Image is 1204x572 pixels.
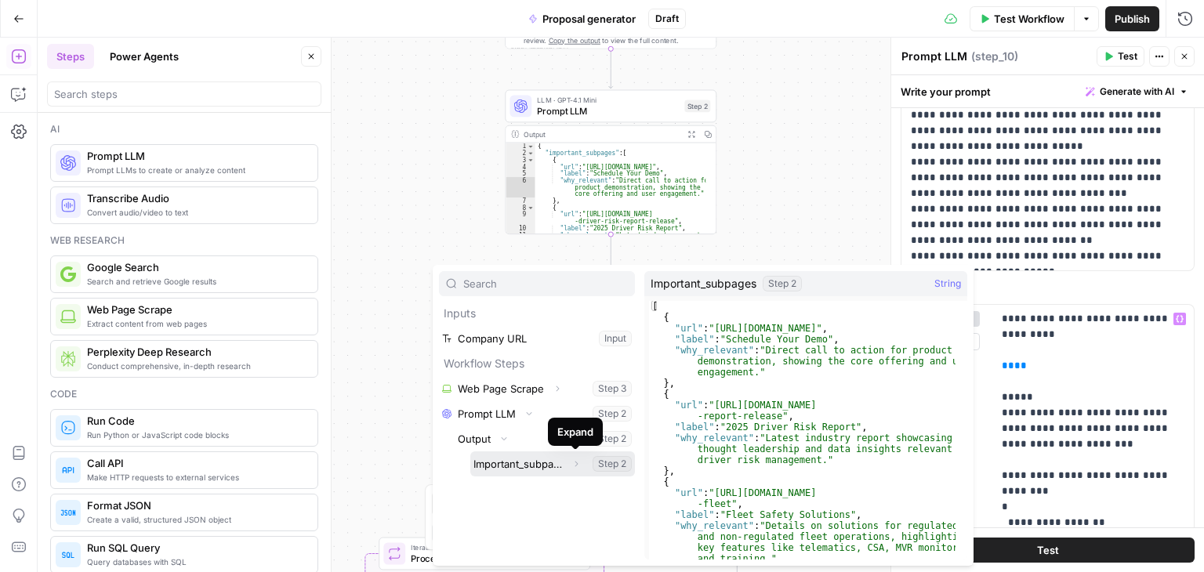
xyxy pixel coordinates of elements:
[87,413,305,429] span: Run Code
[542,11,636,27] span: Proposal generator
[1037,542,1059,558] span: Test
[527,150,535,157] span: Toggle code folding, rows 2 through 78
[37,308,245,337] li: Understand how workflows work without sifting through prompts
[506,157,535,164] div: 3
[439,376,635,401] button: Select variable Web Page Scrape
[1115,11,1150,27] span: Publish
[506,225,535,232] div: 10
[971,49,1018,64] span: ( step_10 )
[87,498,305,513] span: Format JSON
[527,205,535,212] span: Toggle code folding, rows 8 through 12
[87,455,305,471] span: Call API
[76,20,107,35] p: Active
[655,12,679,26] span: Draft
[37,275,245,304] li: Improve, debug, and optimize your workflows
[1118,49,1137,63] span: Test
[994,11,1064,27] span: Test Workflow
[651,276,756,291] span: Important_subpages
[506,164,535,171] div: 4
[87,206,305,219] span: Convert audio/video to text
[934,276,961,291] span: String
[506,232,535,259] div: 11
[455,426,635,451] button: Select variable Output
[506,205,535,212] div: 8
[763,276,802,291] div: Step 2
[549,36,600,44] span: Copy the output
[25,440,148,449] div: [PERSON_NAME] • 7h ago
[537,95,679,106] span: LLM · GPT-4.1 Mini
[524,24,711,45] div: This output is too large & has been abbreviated for review. to view the full content.
[901,538,1195,563] button: Test
[891,75,1204,107] div: Write your prompt
[87,429,305,441] span: Run Python or JavaScript code blocks
[10,6,40,36] button: go back
[25,214,230,242] b: AirOps Copilot is now live in your workflow builder!
[87,344,305,360] span: Perplexity Deep Research
[87,317,305,330] span: Extract content from web pages
[506,197,535,205] div: 7
[439,326,635,351] button: Select variable Company URL
[506,143,535,150] div: 1
[87,556,305,568] span: Query databases with SQL
[537,104,679,118] span: Prompt LLM
[506,211,535,224] div: 9
[557,424,593,440] div: Expand
[13,31,257,436] div: Play videoAirOps Copilot is now live in your workflow builder!Use it to :Improve, debug, and opti...
[54,86,314,102] input: Search steps
[76,8,178,20] h1: [PERSON_NAME]
[463,276,628,291] input: Search
[527,143,535,150] span: Toggle code folding, rows 1 through 79
[87,164,305,176] span: Prompt LLMs to create or analyze content
[1097,46,1144,67] button: Test
[49,502,62,515] button: Gif picker
[439,301,635,326] p: Inputs
[901,284,1195,299] label: Chat
[45,9,70,34] div: Profile image for Steven
[87,275,305,288] span: Search and retrieve Google results
[411,542,553,553] span: Iteration
[506,177,535,197] div: 6
[37,341,245,370] li: Diagnose and get solutions to errors quickly
[13,469,300,496] textarea: Message…
[1079,81,1195,102] button: Generate with AI
[37,374,245,389] li: Generate prompts and code
[87,302,305,317] span: Web Page Scrape
[87,513,305,526] span: Create a valid, structured JSON object
[519,6,645,31] button: Proposal generator
[87,540,305,556] span: Run SQL Query
[439,351,635,376] p: Workflow Steps
[13,31,301,471] div: Steven says…
[245,6,275,36] button: Home
[527,157,535,164] span: Toggle code folding, rows 3 through 7
[74,502,87,515] button: Upload attachment
[100,44,188,69] button: Power Agents
[50,387,318,401] div: Code
[411,552,553,565] span: Process URLs
[684,100,710,113] div: Step 2
[87,360,305,372] span: Conduct comprehensive, in-depth research
[1105,6,1159,31] button: Publish
[25,396,245,427] div: Give it a try, and stay tuned for exciting updates!
[87,148,305,164] span: Prompt LLM
[87,471,305,483] span: Make HTTP requests to external services
[24,502,37,515] button: Emoji picker
[1100,85,1174,99] span: Generate with AI
[269,496,294,521] button: Send a message…
[87,259,305,275] span: Google Search
[524,129,679,139] div: Output
[439,401,635,426] button: Select variable Prompt LLM
[901,49,967,64] textarea: Prompt LLM
[50,234,318,248] div: Web research
[506,170,535,177] div: 5
[609,49,613,89] g: Edge from step_3 to step_2
[505,90,716,235] div: LLM · GPT-4.1 MiniPrompt LLMStep 2Output{ "important_subpages":[ { "url":"[URL][DOMAIN_NAME]", "l...
[50,122,318,136] div: Ai
[87,190,305,206] span: Transcribe Audio
[470,451,635,476] button: Select variable Important_subpages
[25,252,85,265] b: Use it to :
[609,234,613,274] g: Edge from step_2 to step_10
[970,6,1074,31] button: Test Workflow
[275,6,303,34] div: Close
[47,44,94,69] button: Steps
[506,150,535,157] div: 2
